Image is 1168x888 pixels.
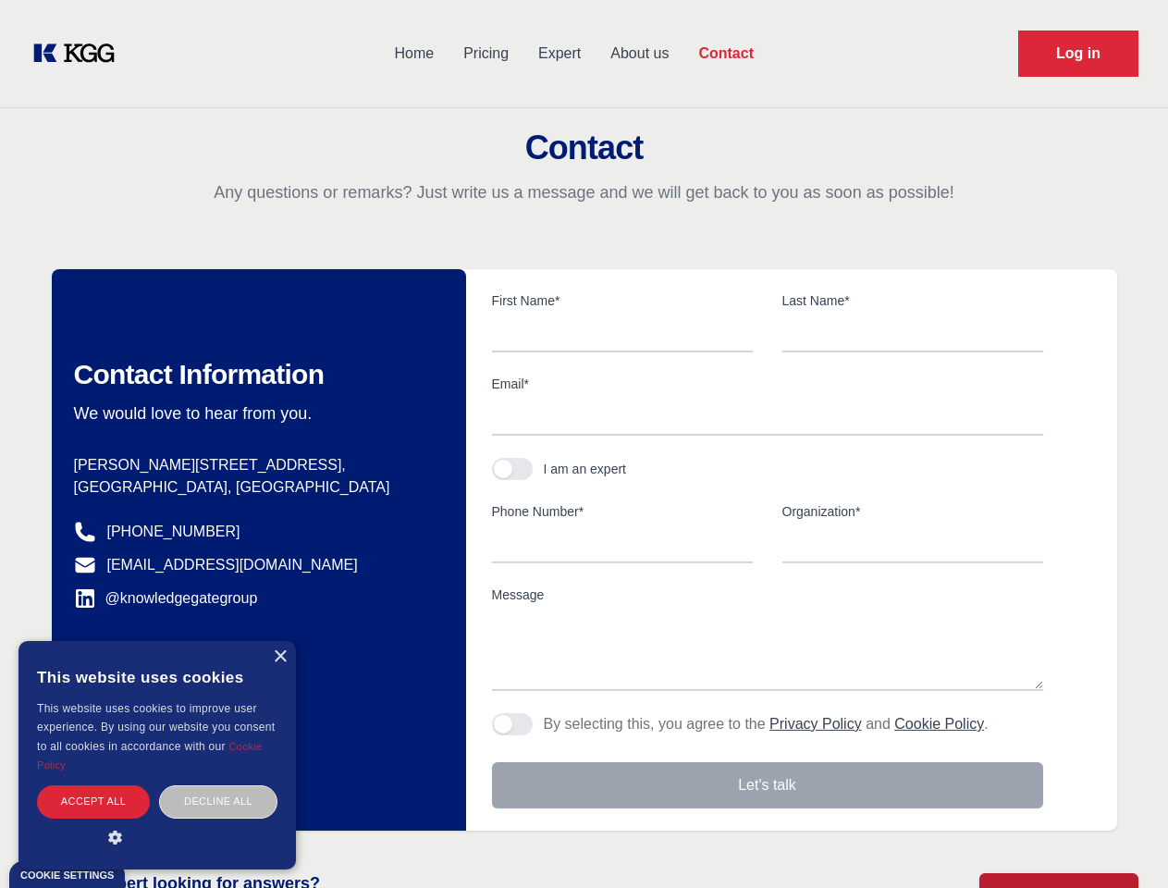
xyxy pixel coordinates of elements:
[74,358,436,391] h2: Contact Information
[22,181,1146,203] p: Any questions or remarks? Just write us a message and we will get back to you as soon as possible!
[492,762,1043,808] button: Let's talk
[159,785,277,818] div: Decline all
[782,291,1043,310] label: Last Name*
[492,291,753,310] label: First Name*
[894,716,984,732] a: Cookie Policy
[492,502,753,521] label: Phone Number*
[769,716,862,732] a: Privacy Policy
[37,655,277,699] div: This website uses cookies
[523,30,596,78] a: Expert
[596,30,683,78] a: About us
[379,30,449,78] a: Home
[107,521,240,543] a: [PHONE_NUMBER]
[273,650,287,664] div: Close
[1076,799,1168,888] iframe: Chat Widget
[74,454,436,476] p: [PERSON_NAME][STREET_ADDRESS],
[74,476,436,499] p: [GEOGRAPHIC_DATA], [GEOGRAPHIC_DATA]
[107,554,358,576] a: [EMAIL_ADDRESS][DOMAIN_NAME]
[74,402,436,425] p: We would love to hear from you.
[30,39,129,68] a: KOL Knowledge Platform: Talk to Key External Experts (KEE)
[449,30,523,78] a: Pricing
[20,870,114,881] div: Cookie settings
[683,30,768,78] a: Contact
[782,502,1043,521] label: Organization*
[492,375,1043,393] label: Email*
[74,587,258,610] a: @knowledgegategroup
[37,702,275,753] span: This website uses cookies to improve user experience. By using our website you consent to all coo...
[37,741,263,771] a: Cookie Policy
[492,586,1043,604] label: Message
[1018,31,1138,77] a: Request Demo
[22,129,1146,166] h2: Contact
[544,460,627,478] div: I am an expert
[544,713,989,735] p: By selecting this, you agree to the and .
[37,785,150,818] div: Accept all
